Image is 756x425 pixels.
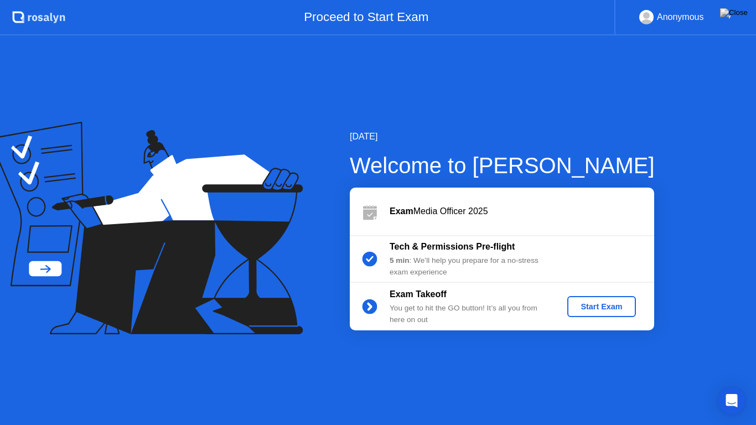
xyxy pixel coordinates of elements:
b: Tech & Permissions Pre-flight [390,242,515,251]
div: Welcome to [PERSON_NAME] [350,149,655,182]
b: 5 min [390,256,410,265]
div: [DATE] [350,130,655,143]
div: : We’ll help you prepare for a no-stress exam experience [390,255,549,278]
div: Start Exam [572,302,631,311]
div: Open Intercom Messenger [718,387,745,414]
button: Start Exam [567,296,635,317]
b: Exam Takeoff [390,289,447,299]
div: Media Officer 2025 [390,205,654,218]
img: Close [720,8,748,17]
b: Exam [390,206,413,216]
div: Anonymous [657,10,704,24]
div: You get to hit the GO button! It’s all you from here on out [390,303,549,325]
